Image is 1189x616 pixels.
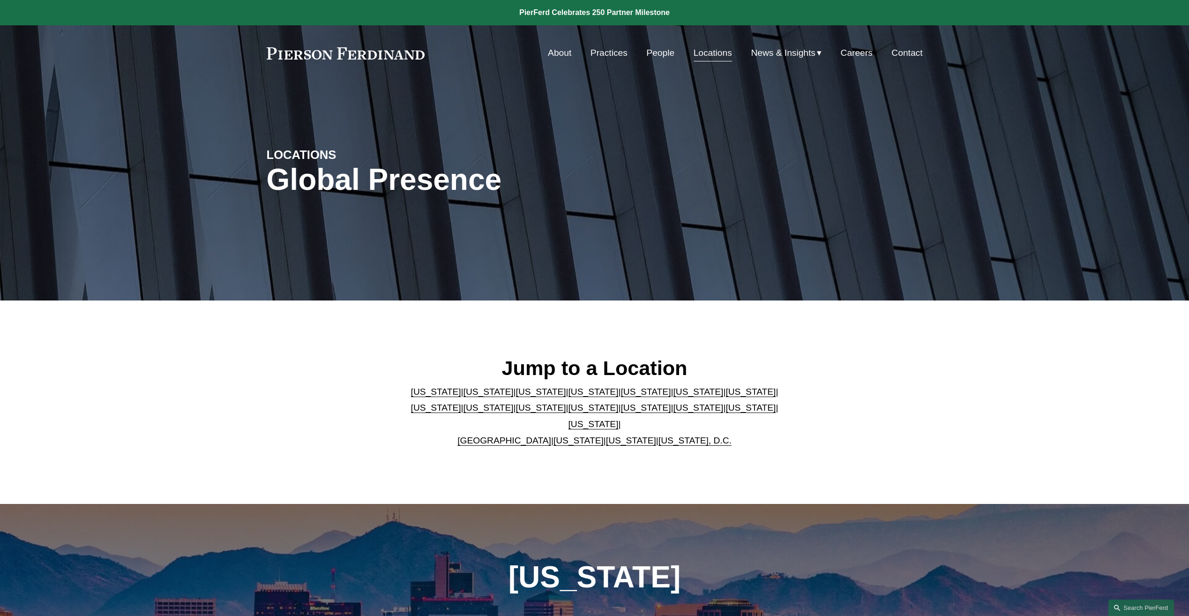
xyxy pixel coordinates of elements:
a: [US_STATE] [606,436,656,445]
a: [US_STATE] [568,419,619,429]
a: [US_STATE] [411,387,461,397]
a: Search this site [1108,600,1174,616]
a: About [548,44,571,62]
a: Practices [591,44,628,62]
a: [US_STATE] [516,387,566,397]
a: [US_STATE] [725,403,776,413]
a: [GEOGRAPHIC_DATA] [457,436,551,445]
a: [US_STATE] [568,403,619,413]
a: [US_STATE] [621,387,671,397]
a: [US_STATE] [568,387,619,397]
p: | | | | | | | | | | | | | | | | | | [403,384,786,449]
h2: Jump to a Location [403,356,786,380]
a: Locations [694,44,732,62]
a: folder dropdown [751,44,822,62]
h1: Global Presence [267,163,704,197]
a: [US_STATE] [673,387,723,397]
a: [US_STATE] [464,387,514,397]
a: [US_STATE], D.C. [658,436,732,445]
h1: [US_STATE] [458,560,731,594]
a: [US_STATE] [621,403,671,413]
span: News & Insights [751,45,815,61]
a: [US_STATE] [411,403,461,413]
a: People [646,44,674,62]
a: [US_STATE] [725,387,776,397]
a: [US_STATE] [464,403,514,413]
a: [US_STATE] [673,403,723,413]
a: [US_STATE] [516,403,566,413]
a: [US_STATE] [553,436,604,445]
h4: LOCATIONS [267,147,431,162]
a: Careers [841,44,873,62]
a: Contact [891,44,922,62]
